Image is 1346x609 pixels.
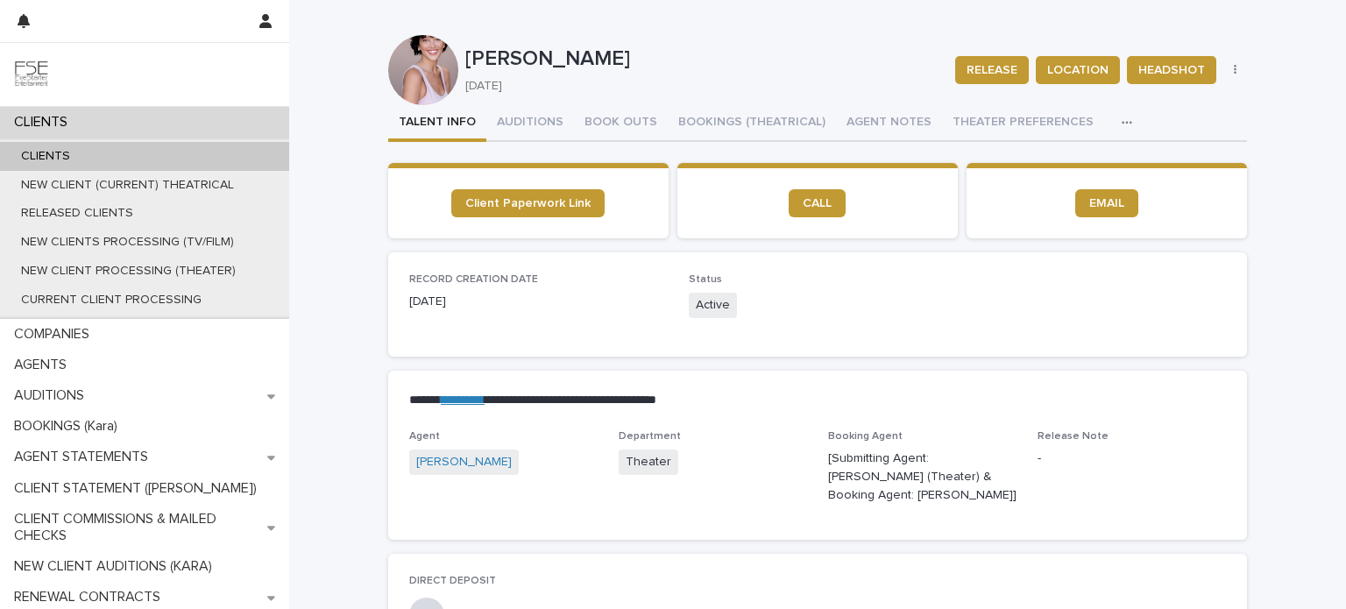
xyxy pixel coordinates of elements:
p: [Submitting Agent: [PERSON_NAME] (Theater) & Booking Agent: [PERSON_NAME]] [828,450,1017,504]
p: [DATE] [465,79,934,94]
button: BOOK OUTS [574,105,668,142]
span: Agent [409,431,440,442]
p: AGENT STATEMENTS [7,449,162,465]
span: Client Paperwork Link [465,197,591,209]
span: HEADSHOT [1138,61,1205,79]
button: LOCATION [1036,56,1120,84]
p: COMPANIES [7,326,103,343]
p: - [1038,450,1226,468]
img: 9JgRvJ3ETPGCJDhvPVA5 [14,57,49,92]
span: LOCATION [1047,61,1109,79]
span: Booking Agent [828,431,903,442]
span: Release Note [1038,431,1109,442]
span: RECORD CREATION DATE [409,274,538,285]
button: HEADSHOT [1127,56,1216,84]
p: AGENTS [7,357,81,373]
span: Theater [619,450,678,475]
span: DIRECT DEPOSIT [409,576,496,586]
p: NEW CLIENT (CURRENT) THEATRICAL [7,178,248,193]
p: CLIENTS [7,149,84,164]
p: [DATE] [409,293,668,311]
p: BOOKINGS (Kara) [7,418,131,435]
span: RELEASE [967,61,1017,79]
p: CLIENTS [7,114,81,131]
p: AUDITIONS [7,387,98,404]
span: EMAIL [1089,197,1124,209]
button: RELEASE [955,56,1029,84]
p: NEW CLIENTS PROCESSING (TV/FILM) [7,235,248,250]
p: CLIENT COMMISSIONS & MAILED CHECKS [7,511,267,544]
button: AGENT NOTES [836,105,942,142]
span: Department [619,431,681,442]
p: RENEWAL CONTRACTS [7,589,174,605]
span: CALL [803,197,832,209]
span: Active [689,293,737,318]
p: CLIENT STATEMENT ([PERSON_NAME]) [7,480,271,497]
a: [PERSON_NAME] [416,453,512,471]
a: Client Paperwork Link [451,189,605,217]
button: THEATER PREFERENCES [942,105,1104,142]
a: EMAIL [1075,189,1138,217]
button: TALENT INFO [388,105,486,142]
p: RELEASED CLIENTS [7,206,147,221]
p: NEW CLIENT AUDITIONS (KARA) [7,558,226,575]
span: Status [689,274,722,285]
a: CALL [789,189,846,217]
p: [PERSON_NAME] [465,46,941,72]
button: BOOKINGS (THEATRICAL) [668,105,836,142]
p: NEW CLIENT PROCESSING (THEATER) [7,264,250,279]
button: AUDITIONS [486,105,574,142]
p: CURRENT CLIENT PROCESSING [7,293,216,308]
